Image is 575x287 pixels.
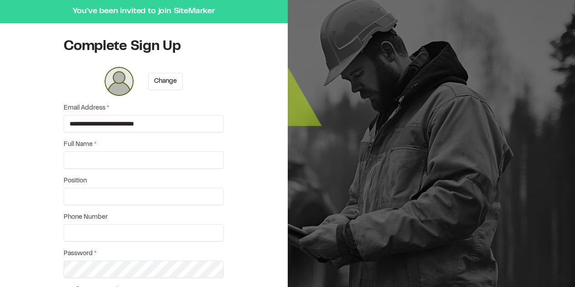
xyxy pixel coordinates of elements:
[64,176,224,186] label: Position
[64,38,224,56] h1: Complete Sign Up
[64,212,224,222] label: Phone Number
[105,67,134,96] img: Profile Photo
[64,249,224,259] label: Password
[64,103,224,113] label: Email Address
[148,73,183,90] button: Change
[64,140,224,150] label: Full Name
[105,67,134,96] div: Click or Drag and Drop to change photo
